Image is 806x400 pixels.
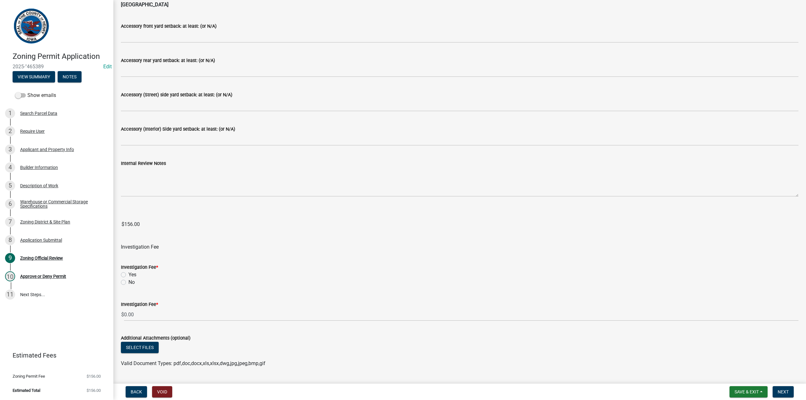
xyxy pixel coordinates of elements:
[5,253,15,263] div: 9
[5,108,15,118] div: 1
[735,389,759,394] span: Save & Exit
[121,302,158,307] label: Investigation Fee
[121,59,215,63] label: Accessory rear yard setback: at least: (or N/A)
[778,389,789,394] span: Next
[87,374,101,378] span: $156.00
[121,308,124,321] span: $
[58,75,82,80] wm-modal-confirm: Notes
[121,342,159,353] button: Select files
[121,93,232,97] label: Accessory (Street) side yard setback: at least: (or N/A)
[729,386,768,397] button: Save & Exit
[5,235,15,245] div: 8
[5,290,15,300] div: 11
[15,92,56,99] label: Show emails
[5,126,15,136] div: 2
[121,161,166,166] label: Internal Review Notes
[5,349,103,362] a: Estimated Fees
[13,374,45,378] span: Zoning Permit Fee
[103,64,112,70] wm-modal-confirm: Edit Application Number
[5,271,15,281] div: 10
[121,336,190,341] label: Additional Attachments (optional)
[121,127,235,132] label: Accessory (Interior) Side yard setback: at least: (or N/A)
[773,386,794,397] button: Next
[13,52,108,61] h4: Zoning Permit Application
[121,265,158,270] label: Investigation Fee
[20,147,74,152] div: Applicant and Property Info
[20,220,70,224] div: Zoning District & Site Plan
[5,199,15,209] div: 6
[20,200,103,208] div: Warehouse or Commercial Storage Specifications
[5,144,15,155] div: 3
[131,389,142,394] span: Back
[5,181,15,191] div: 5
[5,162,15,172] div: 4
[87,388,101,392] span: $156.00
[121,24,217,29] label: Accessory front yard setback: at least: (or N/A)
[128,279,135,286] label: No
[13,64,101,70] span: 2025-"465389
[58,71,82,82] button: Notes
[20,183,58,188] div: Description of Work
[121,236,798,251] div: Investigation Fee
[126,386,147,397] button: Back
[20,238,62,242] div: Application Submittal
[13,7,50,45] img: Henry County, Iowa
[121,2,168,8] b: [GEOGRAPHIC_DATA]
[5,217,15,227] div: 7
[13,71,55,82] button: View Summary
[20,274,66,279] div: Approve or Deny Permit
[121,360,265,366] span: Valid Document Types: pdf,doc,docx,xls,xlsx,dwg,jpg,jpeg,bmp,gif
[20,111,57,115] div: Search Parcel Data
[103,64,112,70] a: Edit
[13,75,55,80] wm-modal-confirm: Summary
[152,386,172,397] button: Void
[13,388,40,392] span: Estimated Total
[20,256,63,260] div: Zoning Official Review
[20,165,58,170] div: Builder Information
[20,129,45,133] div: Require User
[128,271,136,279] label: Yes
